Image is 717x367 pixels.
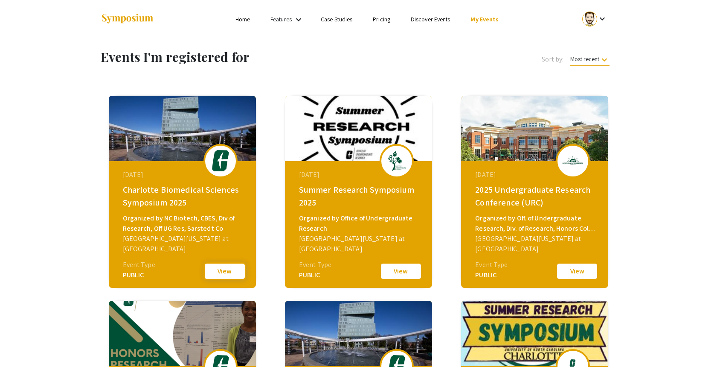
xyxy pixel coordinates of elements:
[470,15,499,23] a: My Events
[109,96,256,161] img: biomedical-sciences2025_eventCoverPhoto_f0c029__thumb.jpg
[461,96,608,161] img: urc2025_eventCoverPhoto_756e51__thumb.jpg
[475,213,596,234] div: Organized by Off. of Undergraduate Research, Div. of Research, Honors Coll., [PERSON_NAME] Scholars
[570,55,610,66] span: Most recent
[123,270,155,280] div: PUBLIC
[475,170,596,180] div: [DATE]
[475,270,508,280] div: PUBLIC
[597,14,607,24] mat-icon: Expand account dropdown
[563,51,616,67] button: Most recent
[542,54,564,65] span: Sort by:
[599,55,610,65] mat-icon: keyboard_arrow_down
[461,301,608,366] img: srs-2024_eventCoverPhoto_02455c__thumb.jpg
[299,170,420,180] div: [DATE]
[299,270,331,280] div: PUBLIC
[208,150,233,171] img: biomedical-sciences2025_eventLogo_e7ea32_.png
[299,213,420,234] div: Organized by Office of Undergraduate Research
[373,15,390,23] a: Pricing
[384,150,409,171] img: summer-2025_eventLogo_ff51ae_.png
[123,183,244,209] div: Charlotte Biomedical Sciences Symposium 2025
[101,13,154,25] img: Symposium by ForagerOne
[321,15,352,23] a: Case Studies
[203,262,246,280] button: View
[285,301,432,366] img: biomedical-sciences2024_eventCoverPhoto_3cdd66__thumb.jpg
[475,260,508,270] div: Event Type
[123,213,244,234] div: Organized by NC Biotech, CBES, Div of Research, Off UG Res, Sarstedt Co
[560,154,586,168] img: urc2025_eventLogo_3f4dc5_.jpg
[475,183,596,209] div: 2025 Undergraduate Research Conference (URC)
[573,9,616,29] button: Expand account dropdown
[285,96,432,161] img: summer-2025_eventCoverPhoto_f0f248__thumb.jpg
[123,170,244,180] div: [DATE]
[109,301,256,366] img: 2024-honors-symposium_eventCoverPhoto_2bd283__thumb.png
[299,183,420,209] div: Summer Research Symposium 2025
[235,15,250,23] a: Home
[123,234,244,254] div: [GEOGRAPHIC_DATA][US_STATE] at [GEOGRAPHIC_DATA]
[6,329,36,361] iframe: Chat
[475,234,596,254] div: [GEOGRAPHIC_DATA][US_STATE] at [GEOGRAPHIC_DATA]
[299,234,420,254] div: [GEOGRAPHIC_DATA][US_STATE] at [GEOGRAPHIC_DATA]
[123,260,155,270] div: Event Type
[411,15,450,23] a: Discover Events
[270,15,292,23] a: Features
[299,260,331,270] div: Event Type
[101,49,396,65] h1: Events I'm registered for
[293,15,304,25] mat-icon: Expand Features list
[380,262,422,280] button: View
[556,262,598,280] button: View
